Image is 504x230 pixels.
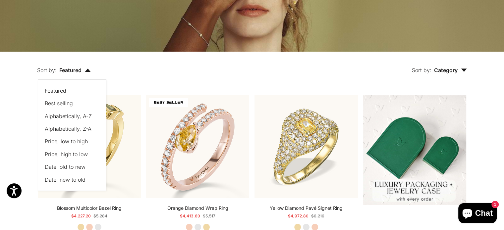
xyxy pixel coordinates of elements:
[254,95,358,198] a: #YellowGold #WhiteGold #RoseGold
[254,95,358,198] img: #YellowGold
[45,100,73,107] span: Best selling
[270,205,343,211] a: Yellow Diamond Pavé Signet Ring
[45,151,88,158] span: Price, high to low
[397,52,482,79] button: Sort by: Category
[45,113,92,119] span: Alphabetically, A-Z
[22,52,106,79] button: Sort by: Featured
[45,163,85,170] span: Date, old to new
[288,213,308,219] sale-price: $4,972.80
[57,205,122,211] a: Blossom Multicolor Bezel Ring
[167,205,228,211] a: Orange Diamond Wrap Ring
[93,213,107,219] compare-at-price: $5,284
[45,125,91,132] span: Alphabetically, Z-A
[37,67,57,73] span: Sort by:
[45,87,66,94] span: Featured
[59,67,91,73] span: Featured
[180,213,200,219] sale-price: $4,413.60
[45,138,88,145] span: Price, low to high
[146,95,249,198] img: #RoseGold
[434,67,467,73] span: Category
[412,67,431,73] span: Sort by:
[45,176,85,183] span: Date, new to old
[71,213,91,219] sale-price: $4,227.20
[311,213,324,219] compare-at-price: $6,216
[149,98,188,107] span: BEST SELLER
[203,213,215,219] compare-at-price: $5,517
[456,203,499,225] inbox-online-store-chat: Shopify online store chat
